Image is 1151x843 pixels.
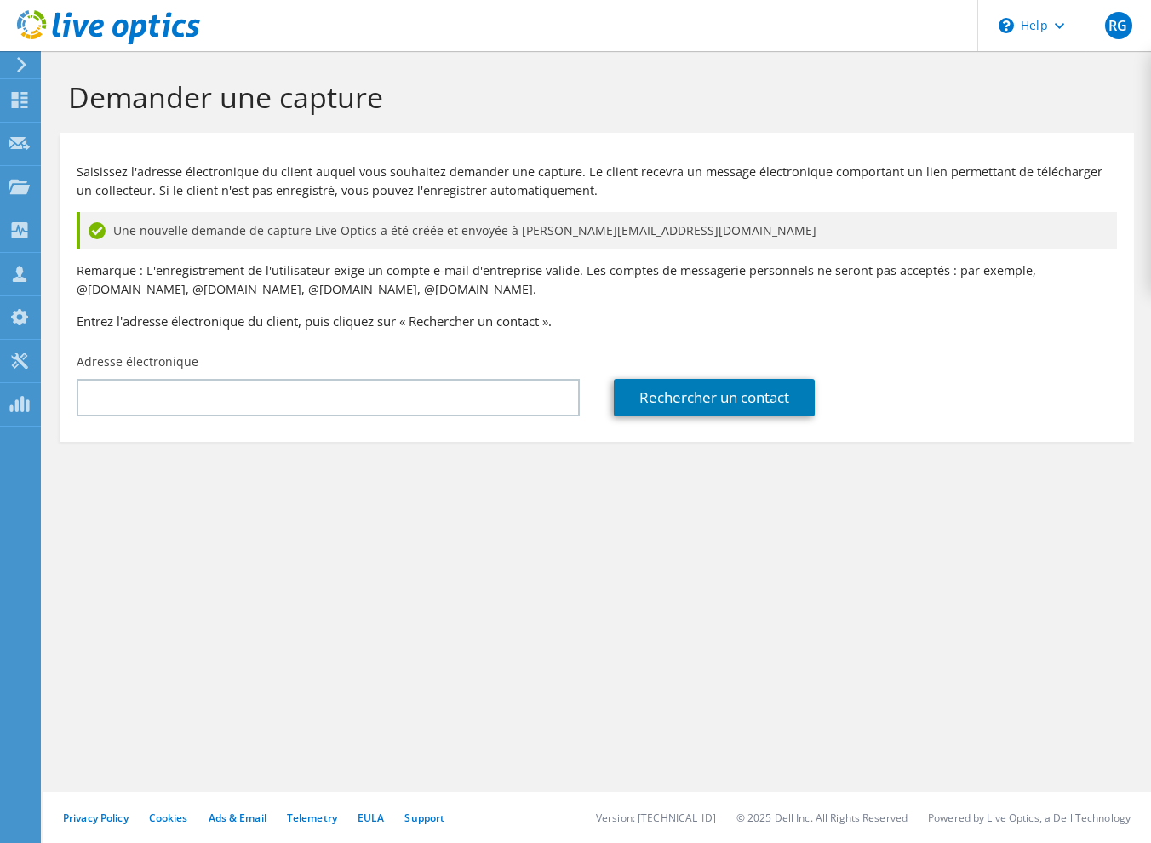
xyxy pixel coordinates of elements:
label: Adresse électronique [77,353,198,370]
svg: \n [999,18,1014,33]
a: Ads & Email [209,811,266,825]
a: Telemetry [287,811,337,825]
p: Remarque : L'enregistrement de l'utilisateur exige un compte e-mail d'entreprise valide. Les comp... [77,261,1117,299]
li: Version: [TECHNICAL_ID] [596,811,716,825]
span: RG [1105,12,1132,39]
a: Rechercher un contact [614,379,815,416]
h3: Entrez l'adresse électronique du client, puis cliquez sur « Rechercher un contact ». [77,312,1117,330]
a: Cookies [149,811,188,825]
li: Powered by Live Optics, a Dell Technology [928,811,1131,825]
h1: Demander une capture [68,79,1117,115]
a: Privacy Policy [63,811,129,825]
a: Support [404,811,444,825]
li: © 2025 Dell Inc. All Rights Reserved [736,811,908,825]
p: Saisissez l'adresse électronique du client auquel vous souhaitez demander une capture. Le client ... [77,163,1117,200]
span: Une nouvelle demande de capture Live Optics a été créée et envoyée à [PERSON_NAME][EMAIL_ADDRESS]... [113,221,816,240]
a: EULA [358,811,384,825]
